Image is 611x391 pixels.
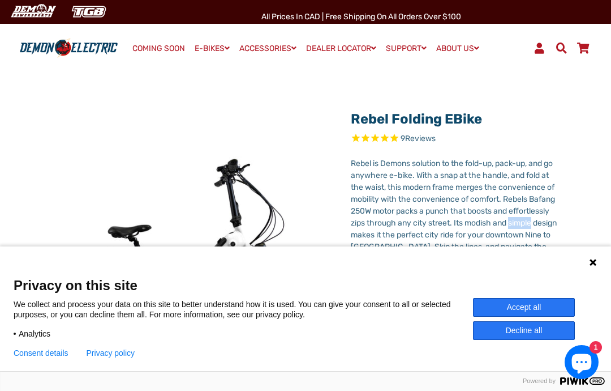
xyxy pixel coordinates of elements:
span: Reviews [405,134,436,143]
span: Privacy on this site [14,277,597,294]
a: Rebel Folding eBike [351,111,482,127]
button: Consent details [14,348,68,358]
a: E-BIKES [191,40,234,57]
span: Powered by [518,377,560,385]
span: Rated 5.0 out of 5 stars 9 reviews [351,133,560,146]
inbox-online-store-chat: Shopify online store chat [561,345,602,382]
a: DEALER LOCATOR [302,40,380,57]
img: Demon Electric logo [17,38,121,58]
span: 9 reviews [401,134,436,143]
a: COMING SOON [128,41,189,57]
p: We collect and process your data on this site to better understand how it is used. You can give y... [14,299,473,320]
span: All Prices in CAD | Free shipping on all orders over $100 [261,12,461,22]
a: ACCESSORIES [235,40,300,57]
span: Rebel is Demons solution to the fold-up, pack-up, and go anywhere e-bike. With a snap at the hand... [351,159,557,263]
button: Accept all [473,298,575,317]
a: Privacy policy [87,348,135,358]
a: SUPPORT [382,40,431,57]
a: ABOUT US [432,40,483,57]
span: Analytics [19,329,50,339]
img: Demon Electric [6,2,60,21]
img: TGB Canada [66,2,112,21]
button: Decline all [473,321,575,340]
